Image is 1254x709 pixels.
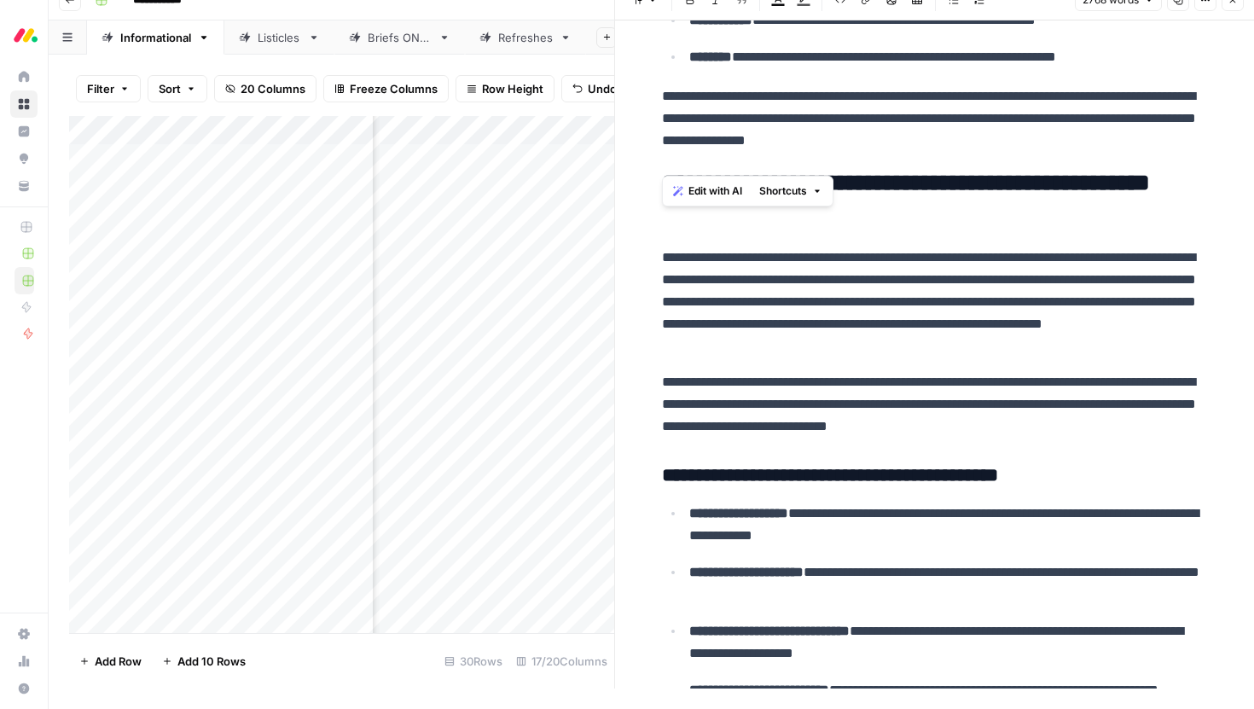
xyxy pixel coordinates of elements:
a: Home [10,63,38,90]
div: Refreshes [498,29,553,46]
button: Undo [561,75,628,102]
a: Insights [10,118,38,145]
span: Add 10 Rows [177,653,246,670]
span: Undo [588,80,617,97]
button: Add 10 Rows [152,648,256,675]
button: Freeze Columns [323,75,449,102]
a: Browse [10,90,38,118]
button: Help + Support [10,675,38,702]
button: 20 Columns [214,75,316,102]
a: Informational [87,20,224,55]
a: Refreshes [465,20,586,55]
span: Add Row [95,653,142,670]
button: Sort [148,75,207,102]
div: Briefs ONLY [368,29,432,46]
a: Settings [10,620,38,648]
div: Informational [120,29,191,46]
a: Usage [10,648,38,675]
span: Sort [159,80,181,97]
div: 17/20 Columns [509,648,614,675]
span: Row Height [482,80,543,97]
button: Add Row [69,648,152,675]
div: 30 Rows [438,648,509,675]
span: Freeze Columns [350,80,438,97]
span: Edit with AI [688,183,742,199]
a: Opportunities [10,145,38,172]
a: Briefs ONLY [334,20,465,55]
span: Filter [87,80,114,97]
button: Row Height [456,75,554,102]
button: Filter [76,75,141,102]
button: Edit with AI [666,180,749,202]
span: Shortcuts [759,183,807,199]
div: Listicles [258,29,301,46]
span: 20 Columns [241,80,305,97]
button: Shortcuts [752,180,829,202]
a: Your Data [10,172,38,200]
button: Workspace: Monday.com [10,14,38,56]
img: Monday.com Logo [10,20,41,50]
a: Listicles [224,20,334,55]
